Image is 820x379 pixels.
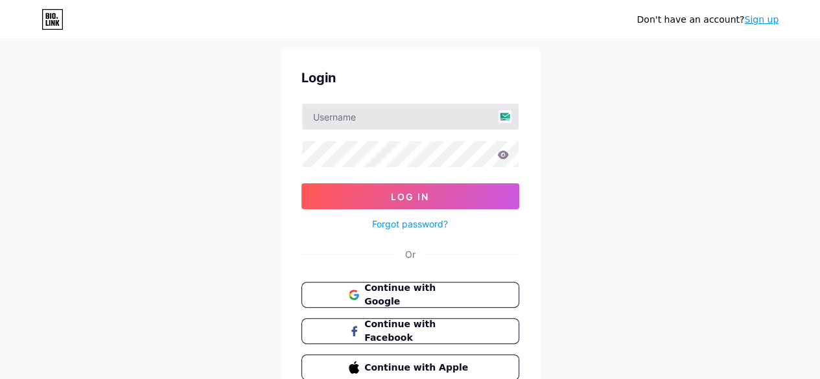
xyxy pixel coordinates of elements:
span: Continue with Facebook [364,317,471,345]
a: Sign up [744,14,779,25]
span: Continue with Google [364,281,471,308]
span: Continue with Apple [364,361,471,374]
span: Log In [391,191,429,202]
input: Username [302,104,519,130]
button: Continue with Google [301,282,519,308]
a: Forgot password? [372,217,448,231]
button: Log In [301,183,519,209]
div: Login [301,68,519,87]
button: Continue with Facebook [301,318,519,344]
div: Don't have an account? [637,13,779,27]
div: Or [405,247,416,261]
